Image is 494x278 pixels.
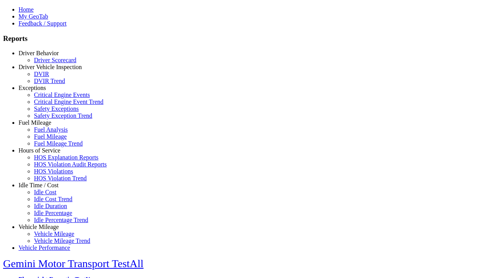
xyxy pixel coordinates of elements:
[34,161,107,168] a: HOS Violation Audit Reports
[34,210,72,216] a: Idle Percentage
[34,133,67,140] a: Fuel Mileage
[19,13,48,20] a: My GeoTab
[34,112,92,119] a: Safety Exception Trend
[34,98,103,105] a: Critical Engine Event Trend
[19,64,82,70] a: Driver Vehicle Inspection
[34,105,79,112] a: Safety Exceptions
[34,140,83,147] a: Fuel Mileage Trend
[34,57,76,63] a: Driver Scorecard
[34,78,65,84] a: DVIR Trend
[19,244,70,251] a: Vehicle Performance
[19,119,51,126] a: Fuel Mileage
[34,237,90,244] a: Vehicle Mileage Trend
[19,6,34,13] a: Home
[19,147,60,154] a: Hours of Service
[34,168,73,175] a: HOS Violations
[34,126,68,133] a: Fuel Analysis
[34,189,56,195] a: Idle Cost
[34,217,88,223] a: Idle Percentage Trend
[19,20,66,27] a: Feedback / Support
[34,203,67,209] a: Idle Duration
[34,92,90,98] a: Critical Engine Events
[19,50,59,56] a: Driver Behavior
[34,231,74,237] a: Vehicle Mileage
[19,224,59,230] a: Vehicle Mileage
[19,85,46,91] a: Exceptions
[34,71,49,77] a: DVIR
[34,175,87,181] a: HOS Violation Trend
[19,182,59,188] a: Idle Time / Cost
[3,258,144,270] a: Gemini Motor Transport TestAll
[34,154,98,161] a: HOS Explanation Reports
[34,196,73,202] a: Idle Cost Trend
[3,34,491,43] h3: Reports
